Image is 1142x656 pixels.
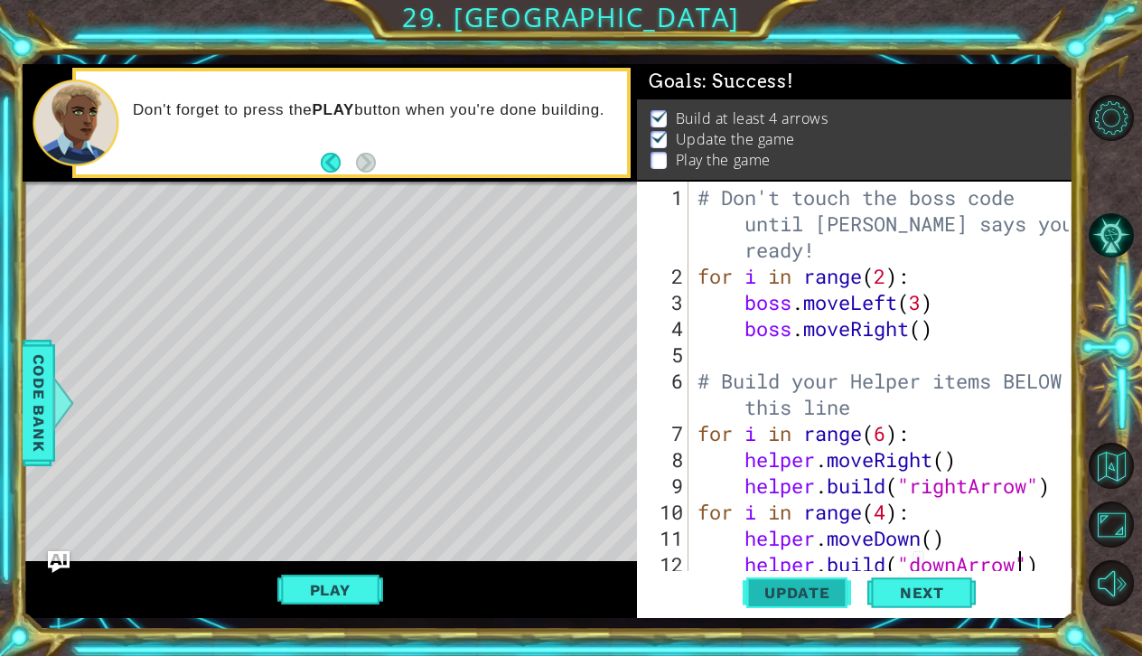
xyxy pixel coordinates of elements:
button: Back [321,153,356,173]
div: 12 [641,551,688,577]
span: : Success! [702,70,793,92]
p: Update the game [676,129,795,149]
p: Don't forget to press the button when you're done building. [133,100,614,120]
p: Build at least 4 arrows [676,108,828,128]
div: 1 [641,184,688,263]
div: 2 [641,263,688,289]
span: Code Bank [24,348,53,458]
button: Next [867,571,976,614]
button: Back to Map [1089,443,1135,489]
div: 8 [641,446,688,473]
a: Back to Map [1091,436,1142,494]
div: 5 [641,342,688,368]
button: Next [356,153,376,173]
span: Next [882,584,962,602]
button: Maximize Browser [1089,501,1135,548]
button: AI Hint [1089,212,1135,258]
button: Mute [1089,560,1135,606]
strong: PLAY [313,101,355,118]
div: 10 [641,499,688,525]
div: 7 [641,420,688,446]
div: 6 [641,368,688,420]
div: 11 [641,525,688,551]
span: Update [746,584,848,602]
img: Check mark for checkbox [651,108,669,123]
button: Ask AI [48,551,70,573]
p: Play the game [676,150,771,170]
div: 3 [641,289,688,315]
button: Level Options [1089,95,1135,141]
div: 9 [641,473,688,499]
span: Goals [649,70,793,93]
img: Check mark for checkbox [651,129,669,144]
button: Play [277,573,383,607]
div: 4 [641,315,688,342]
button: Update [743,571,851,614]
